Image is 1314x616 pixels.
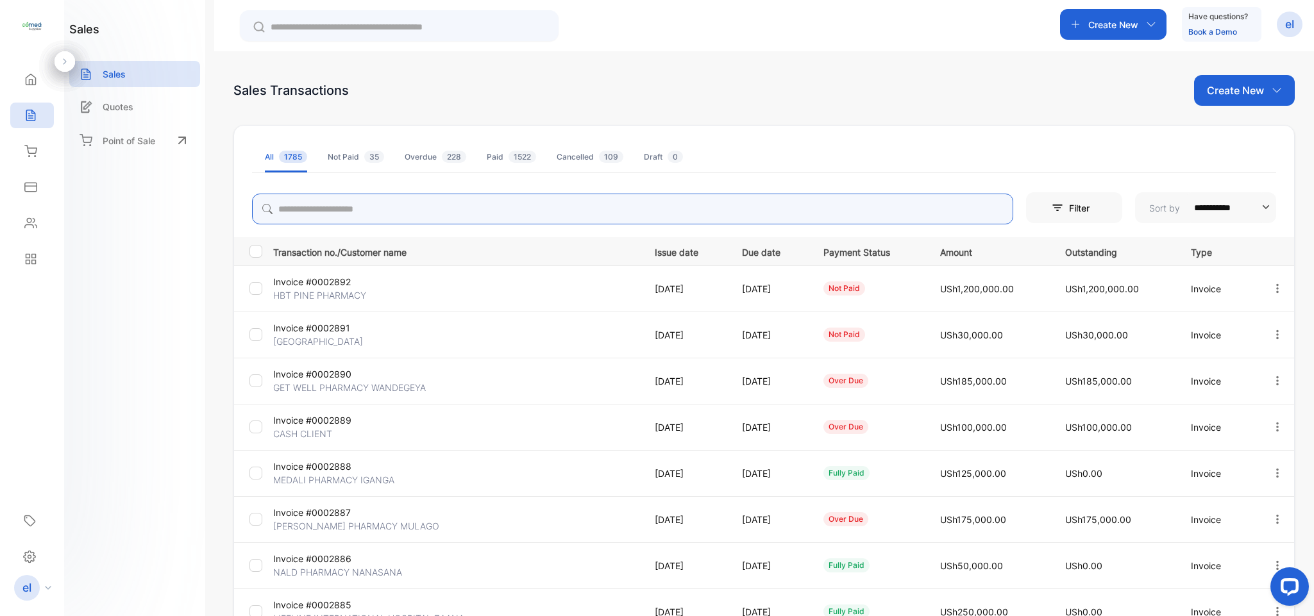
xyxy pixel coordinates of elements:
[940,514,1006,525] span: USh175,000.00
[1194,75,1295,106] button: Create New
[69,94,200,120] a: Quotes
[644,151,683,163] div: Draft
[742,467,797,480] p: [DATE]
[364,151,384,163] span: 35
[1285,16,1294,33] p: el
[823,466,870,480] div: fully paid
[1135,192,1276,223] button: Sort by
[1191,243,1245,259] p: Type
[273,598,395,612] p: Invoice #0002885
[655,282,716,296] p: [DATE]
[1065,329,1128,340] span: USh30,000.00
[823,243,914,259] p: Payment Status
[22,17,42,36] img: logo
[1065,243,1165,259] p: Outstanding
[1191,420,1245,434] p: Invoice
[1191,467,1245,480] p: Invoice
[279,151,307,163] span: 1785
[655,467,716,480] p: [DATE]
[273,381,426,394] p: GET WELL PHARMACY WANDEGEYA
[273,275,395,288] p: Invoice #0002892
[103,67,126,81] p: Sales
[655,243,716,259] p: Issue date
[940,329,1003,340] span: USh30,000.00
[1191,374,1245,388] p: Invoice
[273,519,439,533] p: [PERSON_NAME] PHARMACY MULAGO
[69,21,99,38] h1: sales
[655,513,716,526] p: [DATE]
[22,579,31,596] p: el
[742,282,797,296] p: [DATE]
[103,134,155,147] p: Point of Sale
[273,413,395,427] p: Invoice #0002889
[1191,513,1245,526] p: Invoice
[1065,514,1131,525] span: USh175,000.00
[1191,328,1245,342] p: Invoice
[273,552,395,565] p: Invoice #0002886
[742,513,797,526] p: [DATE]
[103,100,133,113] p: Quotes
[265,151,307,163] div: All
[442,151,466,163] span: 228
[1088,18,1138,31] p: Create New
[1260,562,1314,616] iframe: LiveChat chat widget
[668,151,683,163] span: 0
[742,420,797,434] p: [DATE]
[1188,10,1248,23] p: Have questions?
[1207,83,1264,98] p: Create New
[655,559,716,572] p: [DATE]
[273,473,395,487] p: MEDALI PHARMACY IGANGA
[742,374,797,388] p: [DATE]
[509,151,536,163] span: 1522
[823,420,868,434] div: over due
[940,283,1014,294] span: USh1,200,000.00
[1065,422,1132,433] span: USh100,000.00
[487,151,536,163] div: Paid
[69,61,200,87] a: Sales
[273,335,395,348] p: [GEOGRAPHIC_DATA]
[823,512,868,526] div: over due
[823,328,865,342] div: not paid
[273,565,402,579] p: NALD PHARMACY NANASANA
[940,243,1040,259] p: Amount
[273,506,395,519] p: Invoice #0002887
[655,374,716,388] p: [DATE]
[742,328,797,342] p: [DATE]
[1191,559,1245,572] p: Invoice
[655,328,716,342] p: [DATE]
[823,281,865,296] div: not paid
[273,288,395,302] p: HBT PINE PHARMACY
[1065,560,1102,571] span: USh0.00
[1065,468,1102,479] span: USh0.00
[940,376,1007,387] span: USh185,000.00
[940,422,1007,433] span: USh100,000.00
[328,151,384,163] div: Not Paid
[69,126,200,154] a: Point of Sale
[1277,9,1302,40] button: el
[273,321,395,335] p: Invoice #0002891
[233,81,349,100] div: Sales Transactions
[742,243,797,259] p: Due date
[599,151,623,163] span: 109
[1149,201,1180,215] p: Sort by
[557,151,623,163] div: Cancelled
[940,468,1006,479] span: USh125,000.00
[1065,376,1132,387] span: USh185,000.00
[273,460,395,473] p: Invoice #0002888
[823,558,870,572] div: fully paid
[273,367,395,381] p: Invoice #0002890
[823,374,868,388] div: over due
[1065,283,1139,294] span: USh1,200,000.00
[742,559,797,572] p: [DATE]
[1191,282,1245,296] p: Invoice
[655,420,716,434] p: [DATE]
[940,560,1003,571] span: USh50,000.00
[1060,9,1167,40] button: Create New
[1188,27,1237,37] a: Book a Demo
[273,427,395,440] p: CASH CLIENT
[405,151,466,163] div: Overdue
[273,243,639,259] p: Transaction no./Customer name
